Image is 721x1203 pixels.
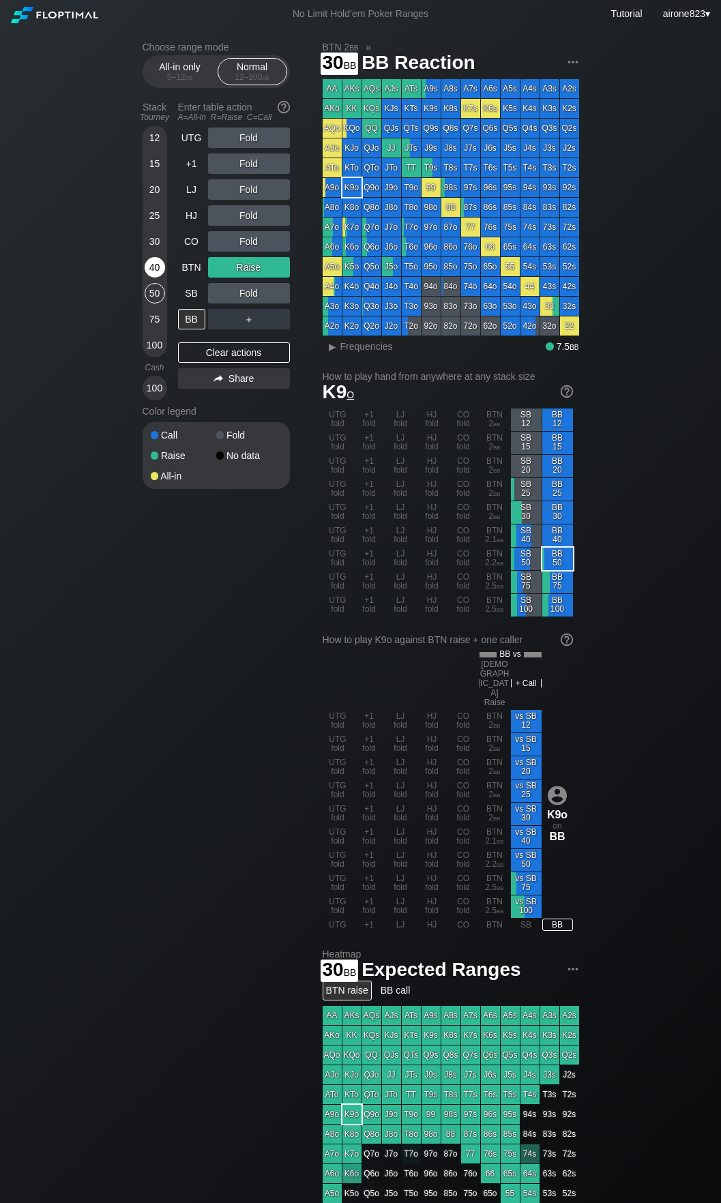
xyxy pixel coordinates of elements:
[481,257,500,276] div: 65o
[448,409,479,431] div: CO fold
[347,386,354,401] span: o
[501,218,520,237] div: 75s
[323,432,353,454] div: UTG fold
[422,79,441,98] div: A9s
[441,257,460,276] div: 85o
[520,198,540,217] div: 84s
[145,179,165,200] div: 20
[323,99,342,118] div: AKo
[382,237,401,256] div: J6o
[501,297,520,316] div: 53o
[520,119,540,138] div: Q4s
[461,178,480,197] div: 97s
[520,218,540,237] div: 74s
[402,138,421,158] div: JTs
[481,119,500,138] div: Q6s
[145,153,165,174] div: 15
[382,316,401,336] div: J2o
[354,548,385,570] div: +1 fold
[560,198,579,217] div: 82s
[501,277,520,296] div: 54o
[540,138,559,158] div: J3s
[511,501,542,524] div: SB 30
[342,198,362,217] div: K8o
[382,178,401,197] div: J9o
[422,277,441,296] div: 94o
[481,79,500,98] div: A6s
[382,119,401,138] div: QJs
[461,198,480,217] div: 87s
[178,257,205,278] div: BTN
[362,297,381,316] div: Q3o
[493,419,501,428] span: bb
[560,316,579,336] div: 22
[520,79,540,98] div: A4s
[481,158,500,177] div: T6s
[441,99,460,118] div: K8s
[342,99,362,118] div: KK
[208,179,290,200] div: Fold
[663,8,705,19] span: airone823
[402,237,421,256] div: T6o
[422,178,441,197] div: 99
[221,59,284,85] div: Normal
[137,96,173,128] div: Stack
[540,257,559,276] div: 53s
[151,430,216,440] div: Call
[145,257,165,278] div: 40
[417,524,447,547] div: HJ fold
[208,231,290,252] div: Fold
[422,198,441,217] div: 98o
[362,237,381,256] div: Q6o
[402,79,421,98] div: ATs
[422,138,441,158] div: J9s
[501,79,520,98] div: A5s
[151,72,209,82] div: 5 – 12
[385,409,416,431] div: LJ fold
[385,455,416,477] div: LJ fold
[354,478,385,501] div: +1 fold
[441,178,460,197] div: 98s
[145,205,165,226] div: 25
[542,455,573,477] div: BB 20
[272,8,449,23] div: No Limit Hold’em Poker Ranges
[362,218,381,237] div: Q7o
[178,205,205,226] div: HJ
[362,158,381,177] div: QTo
[354,409,385,431] div: +1 fold
[560,79,579,98] div: A2s
[417,432,447,454] div: HJ fold
[548,786,567,805] img: icon-avatar.b40e07d9.svg
[362,277,381,296] div: Q4o
[344,57,357,72] span: bb
[422,158,441,177] div: T9s
[461,237,480,256] div: 76o
[382,218,401,237] div: J7o
[422,119,441,138] div: Q9s
[481,297,500,316] div: 63o
[349,42,358,53] span: bb
[323,237,342,256] div: A6o
[501,178,520,197] div: 95s
[501,198,520,217] div: 85s
[448,478,479,501] div: CO fold
[323,381,355,402] span: K9
[520,277,540,296] div: 44
[441,158,460,177] div: T8s
[480,548,510,570] div: BTN 2.2
[151,451,216,460] div: Raise
[422,257,441,276] div: 95o
[520,158,540,177] div: T4s
[276,100,291,115] img: help.32db89a4.svg
[461,99,480,118] div: K7s
[323,119,342,138] div: AQo
[149,59,211,85] div: All-in only
[354,432,385,454] div: +1 fold
[497,535,504,544] span: bb
[342,79,362,98] div: AKs
[560,257,579,276] div: 52s
[385,432,416,454] div: LJ fold
[501,99,520,118] div: K5s
[520,99,540,118] div: K4s
[540,297,559,316] div: 33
